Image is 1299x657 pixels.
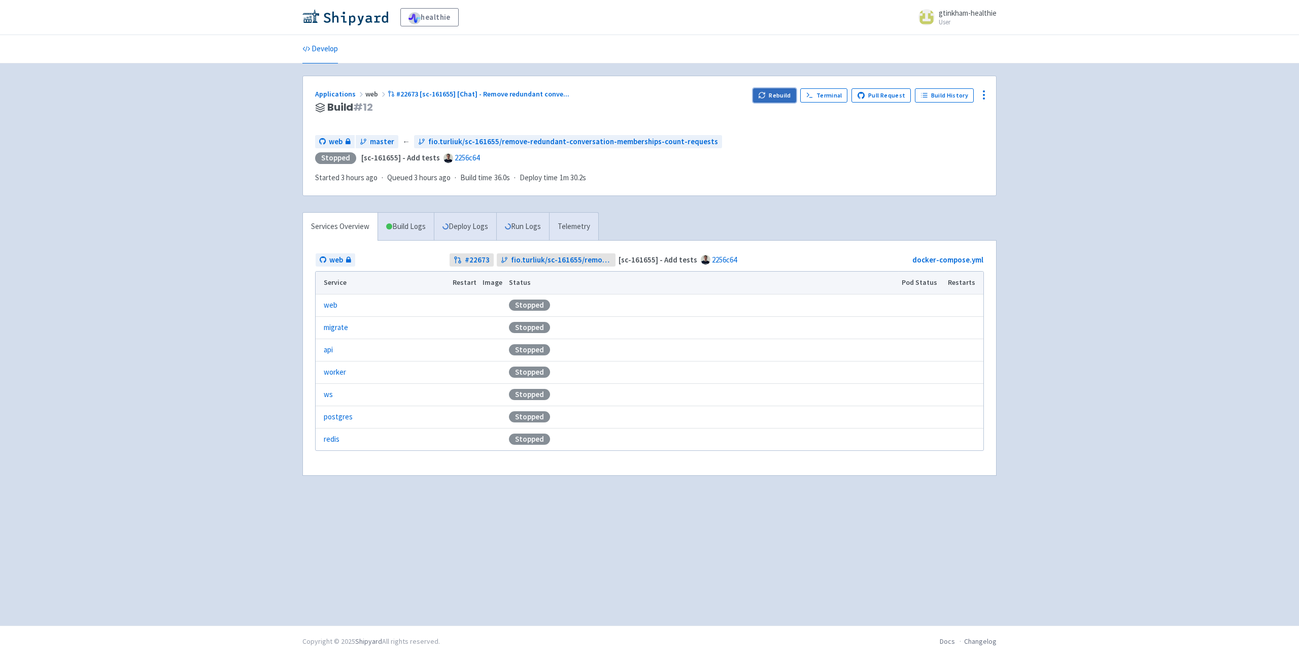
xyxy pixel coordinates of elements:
[753,88,797,103] button: Rebuild
[315,135,355,149] a: web
[455,153,480,162] a: 2256c64
[324,344,333,356] a: api
[899,272,945,294] th: Pod Status
[494,172,510,184] span: 36.0s
[329,254,343,266] span: web
[509,300,550,311] div: Stopped
[341,173,378,182] time: 3 hours ago
[509,411,550,422] div: Stopped
[316,253,355,267] a: web
[964,637,997,646] a: Changelog
[560,172,586,184] span: 1m 30.2s
[549,213,598,241] a: Telemetry
[324,434,339,445] a: redis
[324,389,333,401] a: ws
[509,367,550,378] div: Stopped
[353,100,373,114] span: # 12
[511,254,612,266] span: fio.turliuk/sc-161655/remove-redundant-conversation-memberships-count-requests
[365,89,388,98] span: web
[329,136,343,148] span: web
[316,272,449,294] th: Service
[327,102,373,113] span: Build
[378,213,434,241] a: Build Logs
[361,153,440,162] strong: [sc-161655] - Add tests
[800,88,847,103] a: Terminal
[480,272,506,294] th: Image
[509,434,550,445] div: Stopped
[302,9,388,25] img: Shipyard logo
[303,213,378,241] a: Services Overview
[315,172,592,184] div: · · ·
[619,255,697,265] strong: [sc-161655] - Add tests
[324,367,346,378] a: worker
[940,637,955,646] a: Docs
[939,19,997,25] small: User
[509,344,550,355] div: Stopped
[315,173,378,182] span: Started
[465,254,490,266] strong: # 22673
[851,88,911,103] a: Pull Request
[324,322,348,334] a: migrate
[396,89,569,98] span: #22673 [sc-161655] [Chat] - Remove redundant conve ...
[506,272,899,294] th: Status
[945,272,983,294] th: Restarts
[712,255,737,265] a: 2256c64
[400,8,459,26] a: healthie
[388,89,571,98] a: #22673 [sc-161655] [Chat] - Remove redundant conve...
[450,253,494,267] a: #22673
[915,88,974,103] a: Build History
[315,152,356,164] div: Stopped
[520,172,558,184] span: Deploy time
[509,322,550,333] div: Stopped
[355,637,382,646] a: Shipyard
[370,136,394,148] span: master
[509,389,550,400] div: Stopped
[324,300,337,311] a: web
[449,272,480,294] th: Restart
[356,135,398,149] a: master
[414,173,451,182] time: 3 hours ago
[315,89,365,98] a: Applications
[324,411,353,423] a: postgres
[387,173,451,182] span: Queued
[428,136,718,148] span: fio.turliuk/sc-161655/remove-redundant-conversation-memberships-count-requests
[497,253,616,267] a: fio.turliuk/sc-161655/remove-redundant-conversation-memberships-count-requests
[939,8,997,18] span: gtinkham-healthie
[912,9,997,25] a: gtinkham-healthie User
[414,135,722,149] a: fio.turliuk/sc-161655/remove-redundant-conversation-memberships-count-requests
[402,136,410,148] span: ←
[912,255,983,265] a: docker-compose.yml
[302,636,440,647] div: Copyright © 2025 All rights reserved.
[460,172,492,184] span: Build time
[434,213,496,241] a: Deploy Logs
[496,213,549,241] a: Run Logs
[302,35,338,63] a: Develop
